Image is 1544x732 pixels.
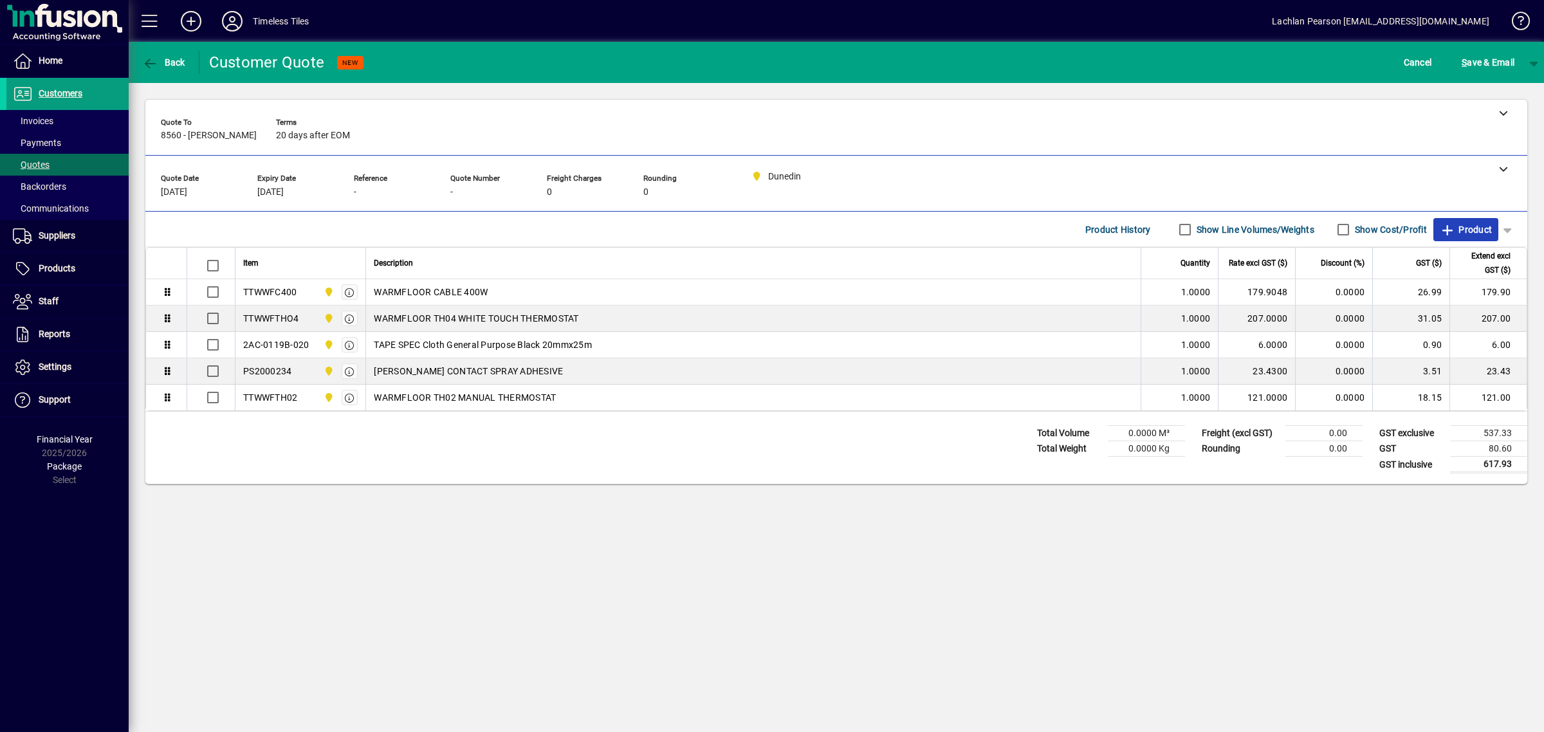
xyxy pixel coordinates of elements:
[1449,332,1527,358] td: 6.00
[1458,249,1511,277] span: Extend excl GST ($)
[243,365,291,378] div: PS2000234
[1181,365,1211,378] span: 1.0000
[37,434,93,444] span: Financial Year
[1404,52,1432,73] span: Cancel
[374,312,578,325] span: WARMFLOOR TH04 WHITE TOUCH THERMOSTAT
[1449,306,1527,332] td: 207.00
[1462,57,1467,68] span: S
[161,131,257,141] span: 8560 - [PERSON_NAME]
[6,197,129,219] a: Communications
[13,138,61,148] span: Payments
[320,364,335,378] span: Dunedin
[1229,256,1287,270] span: Rate excl GST ($)
[1440,219,1492,240] span: Product
[243,312,299,325] div: TTWWFTHO4
[1372,358,1449,385] td: 3.51
[39,263,75,273] span: Products
[6,384,129,416] a: Support
[1108,441,1185,457] td: 0.0000 Kg
[1195,426,1285,441] td: Freight (excl GST)
[1226,338,1287,351] div: 6.0000
[1455,51,1521,74] button: Save & Email
[6,351,129,383] a: Settings
[257,187,284,197] span: [DATE]
[1195,441,1285,457] td: Rounding
[1372,332,1449,358] td: 0.90
[1450,426,1527,441] td: 537.33
[1373,426,1450,441] td: GST exclusive
[1321,256,1365,270] span: Discount (%)
[253,11,309,32] div: Timeless Tiles
[39,55,62,66] span: Home
[1372,306,1449,332] td: 31.05
[1352,223,1427,236] label: Show Cost/Profit
[39,296,59,306] span: Staff
[1373,457,1450,473] td: GST inclusive
[320,338,335,352] span: Dunedin
[1226,365,1287,378] div: 23.4300
[243,286,297,298] div: TTWWFC400
[6,176,129,197] a: Backorders
[1031,426,1108,441] td: Total Volume
[374,256,413,270] span: Description
[1194,223,1314,236] label: Show Line Volumes/Weights
[374,338,592,351] span: TAPE SPEC Cloth General Purpose Black 20mmx25m
[1295,332,1372,358] td: 0.0000
[6,286,129,318] a: Staff
[6,110,129,132] a: Invoices
[139,51,188,74] button: Back
[39,394,71,405] span: Support
[1226,391,1287,404] div: 121.0000
[1285,426,1363,441] td: 0.00
[209,52,325,73] div: Customer Quote
[161,187,187,197] span: [DATE]
[39,329,70,339] span: Reports
[1226,286,1287,298] div: 179.9048
[1295,306,1372,332] td: 0.0000
[243,338,309,351] div: 2AC-0119B-020
[1295,385,1372,410] td: 0.0000
[212,10,253,33] button: Profile
[547,187,552,197] span: 0
[6,132,129,154] a: Payments
[276,131,350,141] span: 20 days after EOM
[1372,279,1449,306] td: 26.99
[1502,3,1528,44] a: Knowledge Base
[13,160,50,170] span: Quotes
[13,203,89,214] span: Communications
[1373,441,1450,457] td: GST
[374,391,556,404] span: WARMFLOOR TH02 MANUAL THERMOSTAT
[243,256,259,270] span: Item
[39,361,71,372] span: Settings
[354,187,356,197] span: -
[6,45,129,77] a: Home
[39,230,75,241] span: Suppliers
[1449,279,1527,306] td: 179.90
[13,116,53,126] span: Invoices
[170,10,212,33] button: Add
[1295,358,1372,385] td: 0.0000
[1181,312,1211,325] span: 1.0000
[1031,441,1108,457] td: Total Weight
[1181,256,1210,270] span: Quantity
[1450,457,1527,473] td: 617.93
[6,318,129,351] a: Reports
[1433,218,1498,241] button: Product
[374,286,488,298] span: WARMFLOOR CABLE 400W
[39,88,82,98] span: Customers
[1295,279,1372,306] td: 0.0000
[1416,256,1442,270] span: GST ($)
[320,390,335,405] span: Dunedin
[6,253,129,285] a: Products
[450,187,453,197] span: -
[1401,51,1435,74] button: Cancel
[320,285,335,299] span: Dunedin
[320,311,335,325] span: Dunedin
[1285,441,1363,457] td: 0.00
[1272,11,1489,32] div: Lachlan Pearson [EMAIL_ADDRESS][DOMAIN_NAME]
[374,365,563,378] span: [PERSON_NAME] CONTACT SPRAY ADHESIVE
[1449,358,1527,385] td: 23.43
[342,59,358,67] span: NEW
[1450,441,1527,457] td: 80.60
[1226,312,1287,325] div: 207.0000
